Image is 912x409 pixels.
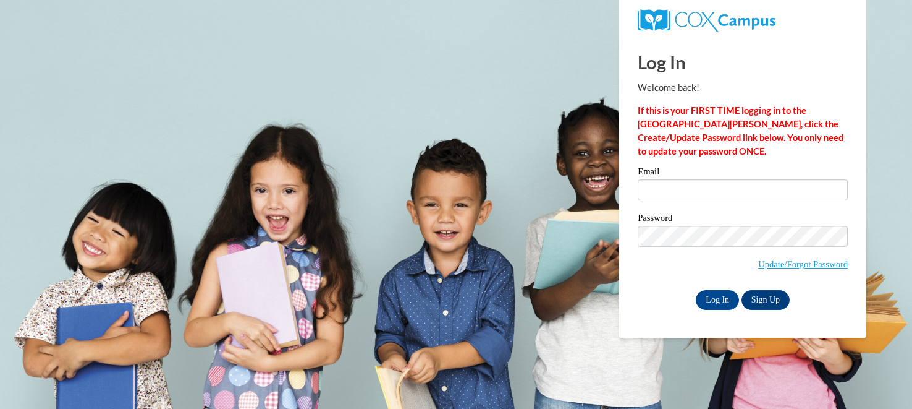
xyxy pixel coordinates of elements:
[638,105,843,157] strong: If this is your FIRST TIME logging in to the [GEOGRAPHIC_DATA][PERSON_NAME], click the Create/Upd...
[741,290,790,310] a: Sign Up
[638,213,848,226] label: Password
[696,290,739,310] input: Log In
[638,14,775,25] a: COX Campus
[638,81,848,95] p: Welcome back!
[758,259,848,269] a: Update/Forgot Password
[638,9,775,32] img: COX Campus
[638,167,848,179] label: Email
[638,50,848,75] h1: Log In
